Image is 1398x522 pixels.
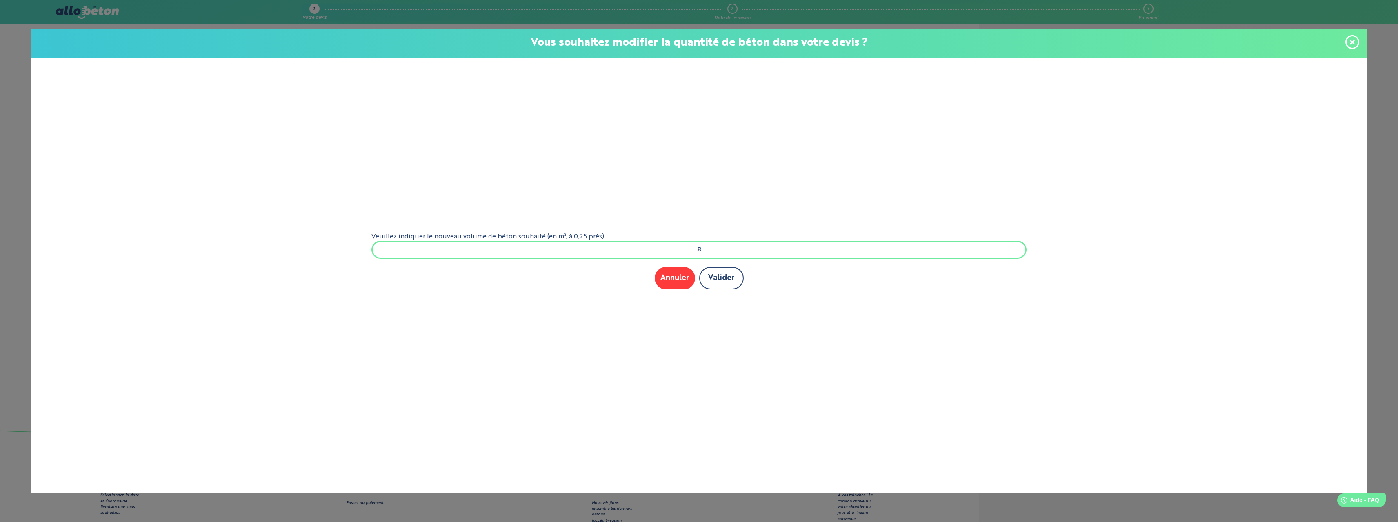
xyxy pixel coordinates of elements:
[371,233,1027,240] label: Veuillez indiquer le nouveau volume de béton souhaité (en m³, à 0,25 près)
[1325,490,1389,513] iframe: Help widget launcher
[699,267,744,289] button: Valider
[655,267,695,289] button: Annuler
[39,37,1359,49] p: Vous souhaitez modifier la quantité de béton dans votre devis ?
[371,241,1027,259] input: xxx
